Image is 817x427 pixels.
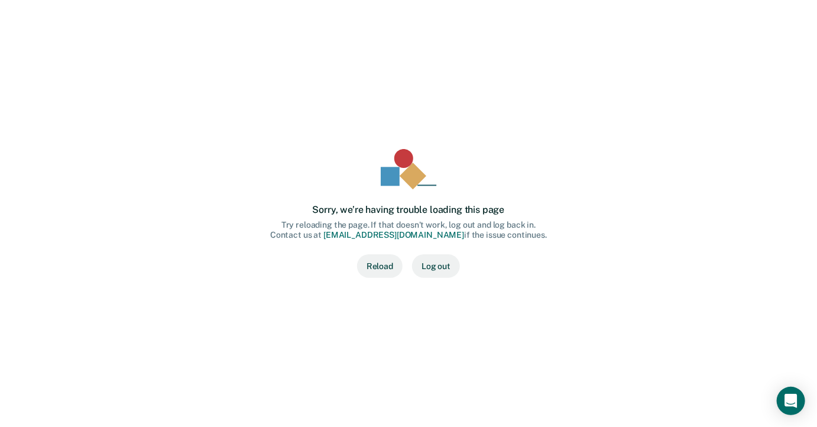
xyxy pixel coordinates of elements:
button: Log out [412,254,460,278]
div: Try reloading the page. If that doesn’t work, log out and log back in. Contact us at if the issue... [270,220,547,240]
button: Reload [357,254,403,278]
a: [EMAIL_ADDRESS][DOMAIN_NAME] [323,230,464,240]
div: Open Intercom Messenger [777,387,805,415]
div: Sorry, we’re having trouble loading this page [313,204,505,215]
